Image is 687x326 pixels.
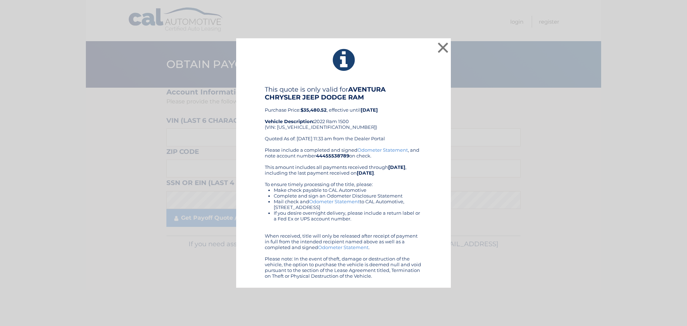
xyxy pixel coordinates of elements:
[265,86,422,147] div: Purchase Price: , effective until 2022 Ram 1500 (VIN: [US_VEHICLE_IDENTIFICATION_NUMBER]) Quoted ...
[301,107,327,113] b: $35,480.52
[274,187,422,193] li: Make check payable to CAL Automotive
[265,118,314,124] strong: Vehicle Description:
[265,86,422,101] h4: This quote is only valid for
[274,199,422,210] li: Mail check and to CAL Automotive, [STREET_ADDRESS]
[318,244,369,250] a: Odometer Statement
[274,210,422,222] li: If you desire overnight delivery, please include a return label or a Fed Ex or UPS account number.
[265,86,386,101] b: AVENTURA CHRYSLER JEEP DODGE RAM
[357,147,408,153] a: Odometer Statement
[357,170,374,176] b: [DATE]
[265,147,422,279] div: Please include a completed and signed , and note account number on check. This amount includes al...
[388,164,405,170] b: [DATE]
[361,107,378,113] b: [DATE]
[274,193,422,199] li: Complete and sign an Odometer Disclosure Statement
[316,153,349,159] b: 44455538789
[309,199,360,204] a: Odometer Statement
[436,40,450,55] button: ×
